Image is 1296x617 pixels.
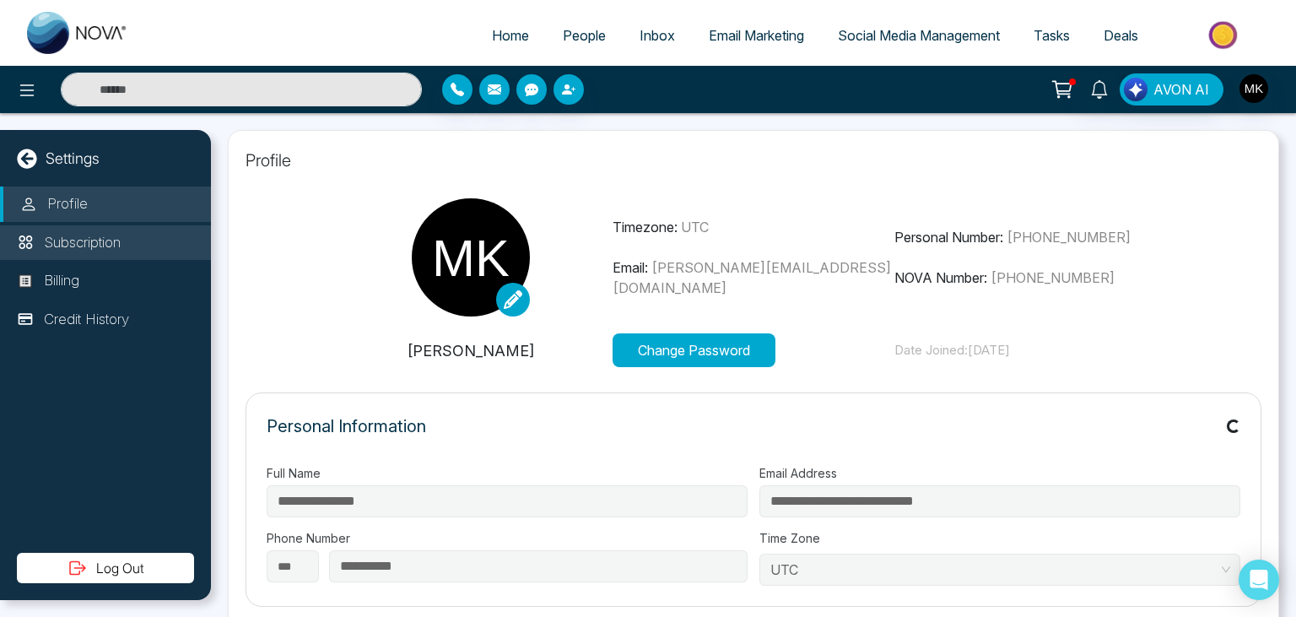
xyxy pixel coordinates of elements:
label: Time Zone [759,529,1240,547]
button: Change Password [613,333,775,367]
p: Subscription [44,232,121,254]
label: Email Address [759,464,1240,482]
span: [PERSON_NAME][EMAIL_ADDRESS][DOMAIN_NAME] [613,259,891,296]
p: Credit History [44,309,129,331]
span: UTC [681,219,709,235]
img: Market-place.gif [1164,16,1286,54]
span: Inbox [640,27,675,44]
img: Nova CRM Logo [27,12,128,54]
span: [PHONE_NUMBER] [1007,229,1131,246]
label: Full Name [267,464,748,482]
span: AVON AI [1153,79,1209,100]
p: Profile [47,193,88,215]
p: [PERSON_NAME] [330,339,613,362]
p: Personal Number: [894,227,1177,247]
a: Social Media Management [821,19,1017,51]
p: Email: [613,257,895,298]
img: Lead Flow [1124,78,1147,101]
a: Deals [1087,19,1155,51]
span: [PHONE_NUMBER] [991,269,1115,286]
button: Log Out [17,553,194,583]
div: Open Intercom Messenger [1239,560,1279,600]
p: Profile [246,148,1261,173]
p: Settings [46,147,100,170]
span: Deals [1104,27,1138,44]
a: Email Marketing [692,19,821,51]
span: People [563,27,606,44]
label: Phone Number [267,529,748,547]
p: NOVA Number: [894,268,1177,288]
a: Inbox [623,19,692,51]
a: People [546,19,623,51]
p: Billing [44,270,79,292]
span: UTC [770,557,1229,582]
span: Email Marketing [709,27,804,44]
p: Date Joined: [DATE] [894,341,1177,360]
span: Home [492,27,529,44]
a: Tasks [1017,19,1087,51]
img: User Avatar [1239,74,1268,103]
button: AVON AI [1120,73,1223,106]
p: Timezone: [613,217,895,237]
span: Social Media Management [838,27,1000,44]
p: Personal Information [267,414,426,439]
a: Home [475,19,546,51]
span: Tasks [1034,27,1070,44]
